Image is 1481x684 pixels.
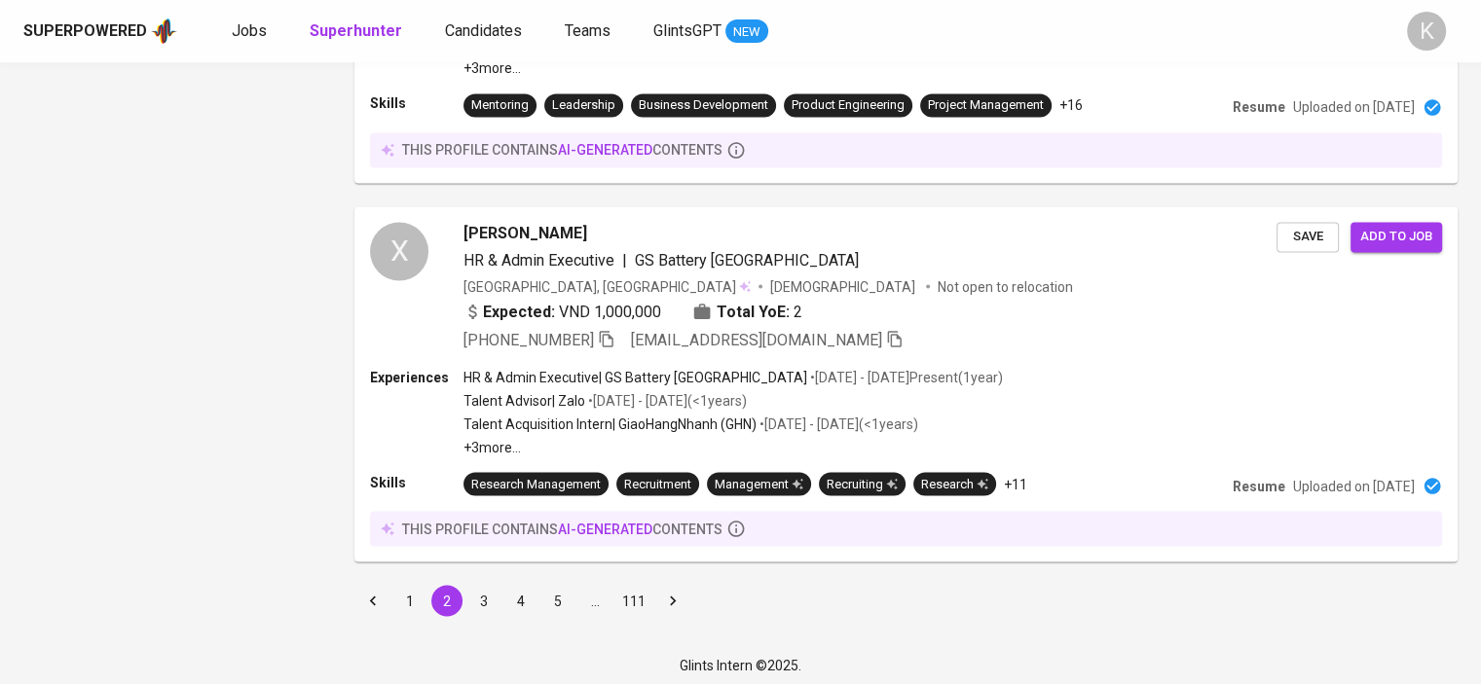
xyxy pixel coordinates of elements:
span: [PERSON_NAME] [463,222,587,245]
div: Leadership [552,96,615,115]
span: HR & Admin Executive [463,251,614,270]
div: Recruitment [624,475,691,493]
button: Go to page 3 [468,585,500,616]
p: +3 more ... [463,437,1003,456]
div: K [1407,12,1446,51]
div: Project Management [928,96,1044,115]
p: Resume [1233,97,1285,117]
div: Superpowered [23,20,147,43]
div: Research Management [471,475,601,493]
a: Teams [565,19,614,44]
p: Skills [370,93,463,113]
span: NEW [725,22,768,42]
p: Talent Advisor | Zalo [463,390,585,410]
span: Jobs [232,21,267,40]
p: • [DATE] - [DATE] ( <1 years ) [585,390,747,410]
a: Candidates [445,19,526,44]
button: Go to page 1 [394,585,426,616]
p: +11 [1004,474,1027,493]
div: X [370,222,428,280]
a: GlintsGPT NEW [653,19,768,44]
p: this profile contains contents [402,519,722,538]
p: Uploaded on [DATE] [1293,97,1415,117]
p: Uploaded on [DATE] [1293,476,1415,495]
p: Talent Acquisition Intern | GiaoHangNhanh (GHN) [463,414,757,433]
nav: pagination navigation [354,585,691,616]
span: Add to job [1360,226,1432,248]
button: Go to page 111 [616,585,651,616]
p: Skills [370,472,463,491]
button: Go to page 4 [505,585,537,616]
div: Research [921,475,988,493]
b: Total YoE: [717,300,790,323]
span: [EMAIL_ADDRESS][DOMAIN_NAME] [631,330,882,348]
div: Management [715,475,803,493]
div: Business Development [639,96,768,115]
a: X[PERSON_NAME]HR & Admin Executive|GS Battery [GEOGRAPHIC_DATA][GEOGRAPHIC_DATA], [GEOGRAPHIC_DAT... [354,206,1458,561]
a: Superhunter [310,19,406,44]
span: AI-generated [558,142,652,158]
button: Add to job [1351,222,1442,252]
p: +16 [1059,95,1083,115]
span: GS Battery [GEOGRAPHIC_DATA] [635,251,859,270]
a: Superpoweredapp logo [23,17,177,46]
a: Jobs [232,19,271,44]
button: Go to next page [657,585,688,616]
p: Resume [1233,476,1285,495]
span: [DEMOGRAPHIC_DATA] [770,276,918,296]
b: Expected: [483,300,555,323]
button: page 2 [431,585,463,616]
span: [PHONE_NUMBER] [463,330,594,348]
span: 2 [794,300,802,323]
div: VND 1,000,000 [463,300,661,323]
div: Recruiting [827,475,898,493]
b: Superhunter [310,21,402,40]
span: Teams [565,21,611,40]
div: … [579,591,611,610]
button: Go to previous page [357,585,389,616]
p: HR & Admin Executive | GS Battery [GEOGRAPHIC_DATA] [463,367,807,386]
button: Save [1277,222,1339,252]
span: AI-generated [558,521,652,536]
span: Candidates [445,21,522,40]
p: • [DATE] - [DATE] ( <1 years ) [757,414,918,433]
p: +3 more ... [463,58,944,78]
div: Mentoring [471,96,529,115]
div: [GEOGRAPHIC_DATA], [GEOGRAPHIC_DATA] [463,276,751,296]
span: | [622,249,627,272]
span: GlintsGPT [653,21,722,40]
button: Go to page 5 [542,585,574,616]
p: Not open to relocation [938,276,1073,296]
p: Experiences [370,367,463,386]
p: • [DATE] - [DATE] Present ( 1 year ) [807,367,1003,386]
p: this profile contains contents [402,140,722,160]
div: Product Engineering [792,96,905,115]
img: app logo [151,17,177,46]
span: Save [1286,226,1329,248]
